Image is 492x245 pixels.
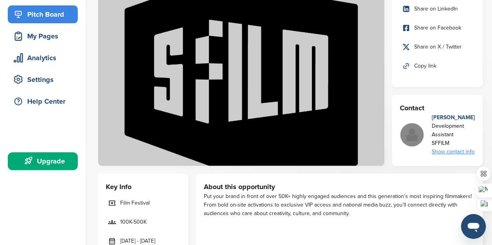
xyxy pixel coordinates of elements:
[120,199,150,207] span: Film Festival
[432,122,475,139] div: Development Assistant
[432,113,475,122] div: [PERSON_NAME]
[12,73,78,87] div: Settings
[8,27,78,45] a: My Pages
[8,49,78,67] a: Analytics
[8,5,78,23] a: Pitch Board
[8,152,78,170] a: Upgrade
[400,1,475,17] a: Share on LinkedIn
[106,181,180,192] h3: Key Info
[8,71,78,89] a: Settings
[12,29,78,43] div: My Pages
[400,20,475,36] a: Share on Facebook
[400,39,475,55] a: Share on X / Twitter
[8,92,78,110] a: Help Center
[414,5,458,13] span: Share on LinkedIn
[414,43,462,51] span: Share on X / Twitter
[12,51,78,65] div: Analytics
[461,214,486,239] iframe: Button to launch messaging window
[414,24,461,32] span: Share on Facebook
[12,7,78,21] div: Pitch Board
[204,181,475,192] h3: About this opportunity
[414,62,436,70] span: Copy link
[400,103,475,113] h3: Contact
[204,192,475,218] div: Put your brand in front of over 50K+ highly engaged audiences and this generation's most inspirin...
[400,58,475,74] a: Copy link
[432,148,475,156] div: Show contact info
[432,139,475,148] div: SFFILM
[400,123,424,146] img: Missing
[12,154,78,168] div: Upgrade
[120,218,147,226] span: 100K-500K
[12,94,78,108] div: Help Center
